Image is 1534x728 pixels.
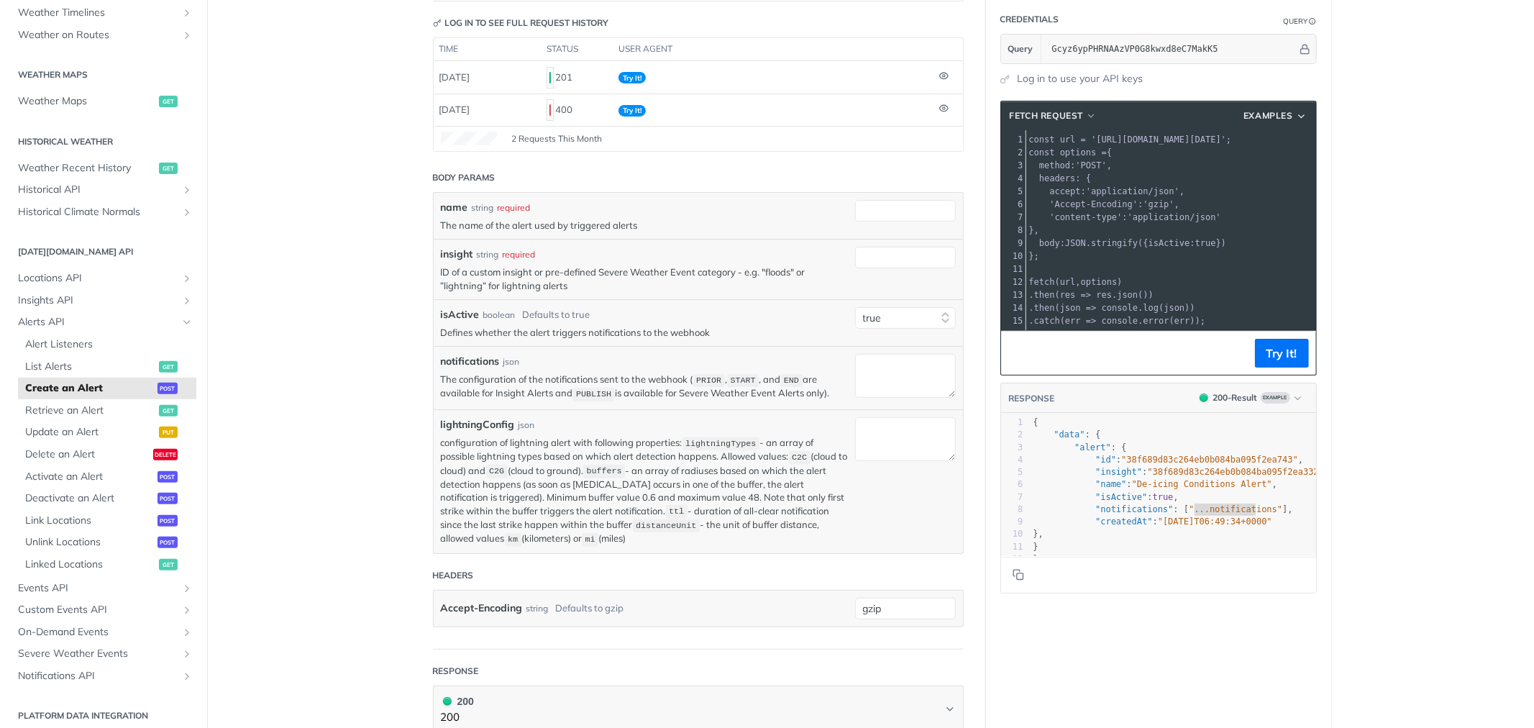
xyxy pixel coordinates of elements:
[1143,199,1174,209] span: 'gzip'
[1033,542,1038,552] span: }
[181,627,193,638] button: Show subpages for On-Demand Events
[433,17,609,29] div: Log in to see full request history
[1001,198,1026,211] div: 6
[1029,251,1040,261] span: };
[11,599,196,621] a: Custom Events APIShow subpages for Custom Events API
[1284,16,1308,27] div: Query
[1039,160,1070,170] span: method
[1029,160,1113,170] span: : ,
[25,535,154,550] span: Unlink Locations
[18,466,196,488] a: Activate an Alertpost
[11,622,196,643] a: On-Demand EventsShow subpages for On-Demand Events
[1095,504,1173,514] span: "notifications"
[1001,133,1026,146] div: 1
[441,265,848,291] p: ID of a custom insight or pre-defined Severe Weather Event category - e.g. "floods" or ”lightning...
[18,271,178,286] span: Locations API
[1128,212,1221,222] span: 'application/json'
[549,104,551,116] span: 400
[11,2,196,24] a: Weather TimelinesShow subpages for Weather Timelines
[1033,429,1101,440] span: : {
[433,665,479,678] div: Response
[1001,250,1026,263] div: 10
[181,604,193,616] button: Show subpages for Custom Events API
[1001,454,1023,466] div: 4
[1018,71,1143,86] a: Log in to use your API keys
[585,534,595,545] span: mi
[18,422,196,443] a: Update an Alertput
[547,65,607,90] div: 201
[1164,303,1184,313] span: json
[618,72,646,83] span: Try It!
[1001,429,1023,441] div: 2
[1081,290,1091,300] span: =>
[1091,238,1138,248] span: stringify
[441,200,468,215] label: name
[25,514,154,528] span: Link Locations
[11,290,196,311] a: Insights APIShow subpages for Insights API
[181,670,193,682] button: Show subpages for Notifications API
[1060,277,1076,287] span: url
[489,467,504,477] span: C2G
[1086,186,1179,196] span: 'application/json'
[11,578,196,599] a: Events APIShow subpages for Events API
[181,295,193,306] button: Show subpages for Insights API
[1261,392,1290,404] span: Example
[25,491,154,506] span: Deactivate an Alert
[11,643,196,665] a: Severe Weather EventsShow subpages for Severe Weather Events
[1029,135,1055,145] span: const
[1153,492,1174,502] span: true
[18,400,196,422] a: Retrieve an Alertget
[1001,301,1026,314] div: 14
[477,248,499,261] div: string
[18,28,178,42] span: Weather on Routes
[1029,135,1232,145] span: ;
[1102,316,1138,326] span: console
[1029,147,1113,158] span: {
[1001,466,1023,478] div: 5
[1001,146,1026,159] div: 2
[1095,517,1152,527] span: "createdAt"
[1049,186,1080,196] span: accept
[18,315,178,329] span: Alerts API
[1001,288,1026,301] div: 13
[1158,517,1272,527] span: "[DATE]T06:49:34+0000"
[11,201,196,223] a: Historical Climate NormalsShow subpages for Historical Climate Normals
[1192,391,1309,405] button: 200200-ResultExample
[1000,13,1059,26] div: Credentials
[792,452,807,463] span: C2C
[18,94,155,109] span: Weather Maps
[1001,211,1026,224] div: 7
[181,583,193,594] button: Show subpages for Events API
[503,248,536,261] div: required
[483,309,516,322] div: boolean
[439,104,470,115] span: [DATE]
[1001,478,1023,491] div: 6
[11,709,196,722] h2: Platform DATA integration
[1029,290,1154,300] span: . ( . ())
[547,98,607,122] div: 400
[1121,455,1298,465] span: "38f689d83c264eb0b084ba095f2ea743"
[157,493,178,504] span: post
[1001,442,1023,454] div: 3
[1001,504,1023,516] div: 8
[1117,290,1138,300] span: json
[1243,109,1293,122] span: Examples
[1001,528,1023,540] div: 10
[1001,417,1023,429] div: 1
[669,507,684,517] span: ttl
[1008,391,1056,406] button: RESPONSE
[181,317,193,328] button: Hide subpages for Alerts API
[18,510,196,532] a: Link Locationspost
[1001,263,1026,276] div: 11
[18,161,155,176] span: Weather Recent History
[1029,147,1055,158] span: const
[556,598,624,619] div: Defaults to gzip
[11,91,196,112] a: Weather Mapsget
[1029,277,1123,287] span: ( , )
[1310,18,1317,25] i: Information
[542,38,613,61] th: status
[1001,237,1026,250] div: 9
[159,96,178,107] span: get
[1033,492,1179,502] span: : ,
[1054,429,1085,440] span: "data"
